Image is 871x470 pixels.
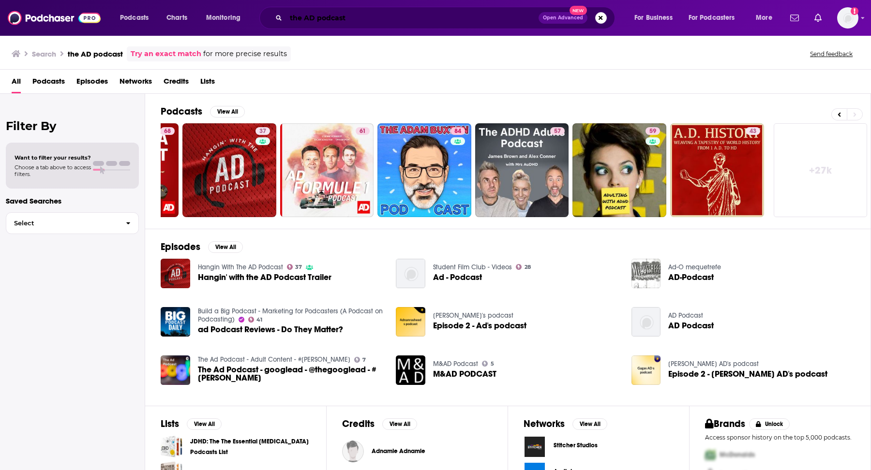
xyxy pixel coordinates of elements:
a: 61 [280,123,374,217]
a: 28 [516,264,531,270]
a: JDHD: The The Essential Adult ADHD Podcasts List [161,436,182,457]
button: Unlock [749,418,790,430]
span: for more precise results [203,48,287,59]
a: Hangin With The AD Podcast [198,263,283,271]
a: 37 [287,264,302,270]
img: Hangin' with the AD Podcast Trailer [161,259,190,288]
span: Episode 2 - [PERSON_NAME] AD's podcast [668,370,827,378]
img: Podchaser - Follow, Share and Rate Podcasts [8,9,101,27]
a: Adnamie Adnamie [372,447,425,455]
a: Student Film Club - Videos [433,263,512,271]
img: AD Podcast [631,307,661,337]
a: AD-Podcast [668,273,714,281]
img: Episode 2 - Gagas AD's podcast [631,355,661,385]
span: Credits [164,73,189,93]
a: Build a Big Podcast - Marketing for Podcasters (A Podcast on Podcasting) [198,307,383,323]
button: Adnamie AdnamieAdnamie Adnamie [342,436,492,467]
a: ad Podcast Reviews - Do They Matter? [198,325,343,334]
button: open menu [628,10,685,26]
h2: Networks [524,418,565,430]
a: 41 [248,317,263,323]
button: View All [187,418,222,430]
a: M&AD Podcast [433,360,478,368]
span: New [570,6,587,15]
span: 84 [454,127,461,136]
a: Hangin' with the AD Podcast Trailer [198,273,331,281]
a: 43 [746,127,760,135]
a: 59 [572,123,666,217]
a: Episodes [76,73,108,93]
span: Episode 2 - Ad's podcast [433,322,526,330]
a: PodcastsView All [161,105,245,117]
span: 37 [295,265,302,269]
a: Episode 2 - Gagas AD's podcast [668,370,827,378]
h3: the AD podcast [68,49,123,59]
span: M&AD PODCAST [433,370,496,378]
h2: Lists [161,418,179,430]
h2: Credits [342,418,375,430]
span: 41 [256,318,262,322]
img: The Ad Podcast - googlead - @thegooglead - #rees [161,355,190,385]
span: Podcasts [120,11,149,25]
a: 43 [670,123,764,217]
a: 59 [646,127,660,135]
a: Lists [200,73,215,93]
span: 59 [649,127,656,136]
a: All [12,73,21,93]
span: 37 [259,127,266,136]
span: More [756,11,772,25]
a: Ad - Podcast [433,273,482,281]
span: McDonalds [720,451,755,459]
img: M&AD PODCAST [396,355,425,385]
a: The Ad Podcast - googlead - @thegooglead - #rees [198,366,385,382]
button: open menu [199,10,253,26]
h3: Search [32,49,56,59]
img: Ad - Podcast [396,259,425,288]
button: open menu [682,10,749,26]
a: AD Podcast [668,311,703,320]
span: Stitcher Studios [554,441,598,449]
span: Open Advanced [543,15,583,20]
span: Podcasts [32,73,65,93]
h2: Episodes [161,241,200,253]
a: Ad-O mequetrefe [668,263,721,271]
div: Search podcasts, credits, & more... [269,7,624,29]
span: 7 [362,358,366,362]
a: Show notifications dropdown [811,10,826,26]
a: 61 [356,127,370,135]
a: Charts [160,10,193,26]
a: 7 [354,357,366,363]
img: Adnamie Adnamie [342,441,364,462]
span: 28 [525,265,531,269]
span: 61 [360,127,366,136]
a: Gagas AD's podcast [668,360,759,368]
button: View All [572,418,607,430]
span: AD Podcast [668,322,714,330]
a: 57 [550,127,565,135]
button: open menu [749,10,784,26]
input: Search podcasts, credits, & more... [286,10,539,26]
button: View All [210,106,245,117]
a: 37 [182,123,276,217]
a: JDHD: The The Essential [MEDICAL_DATA] Podcasts List [190,436,311,457]
button: View All [208,241,243,253]
a: 84 [377,123,471,217]
p: Saved Searches [6,196,139,206]
span: The Ad Podcast - googlead - @thegooglead - #[PERSON_NAME] [198,366,385,382]
img: AD-Podcast [631,259,661,288]
a: Stitcher Studios logoStitcher Studios [524,436,674,458]
p: Access sponsor history on the top 5,000 podcasts. [705,434,855,441]
span: Select [6,220,118,226]
span: Choose a tab above to access filters. [15,164,91,177]
a: ListsView All [161,418,222,430]
h2: Brands [705,418,745,430]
